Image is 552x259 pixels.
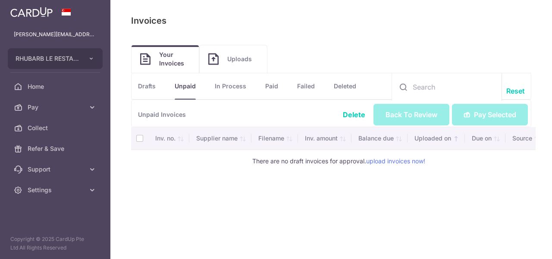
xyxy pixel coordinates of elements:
[227,55,258,63] span: Uploads
[28,186,85,194] span: Settings
[465,127,505,150] th: Due on: activate to sort column ascending
[138,73,156,99] a: Drafts
[215,73,246,99] a: In Process
[28,103,85,112] span: Pay
[8,48,103,69] button: RHUBARB LE RESTAURANT PTE. LTD.
[159,50,190,68] span: Your Invoices
[148,127,189,150] th: Inv. no.: activate to sort column ascending
[506,86,525,96] a: Reset
[408,127,465,150] th: Uploaded on: activate to sort column ascending
[208,53,219,65] img: Invoice icon Image
[28,144,85,153] span: Refer & Save
[366,157,425,165] a: upload invoices now!
[351,127,408,150] th: Balance due: activate to sort column ascending
[297,73,315,99] a: Failed
[28,165,85,174] span: Support
[265,73,278,99] a: Paid
[28,124,85,132] span: Collect
[132,45,199,73] a: Your Invoices
[200,45,267,73] a: Uploads
[10,7,53,17] img: CardUp
[131,14,166,28] p: Invoices
[131,100,531,127] p: Unpaid Invoices
[28,82,85,91] span: Home
[392,73,502,101] input: Search
[175,73,196,99] a: Unpaid
[251,127,298,150] th: Filename: activate to sort column ascending
[189,127,251,150] th: Supplier name: activate to sort column ascending
[505,127,546,150] th: Source: activate to sort column ascending
[14,30,97,39] p: [PERSON_NAME][EMAIL_ADDRESS][DOMAIN_NAME]
[131,150,546,172] td: There are no draft invoices for approval.
[298,127,351,150] th: Inv. amount: activate to sort column ascending
[140,53,151,65] img: Invoice icon Image
[334,73,356,99] a: Deleted
[16,54,79,63] span: RHUBARB LE RESTAURANT PTE. LTD.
